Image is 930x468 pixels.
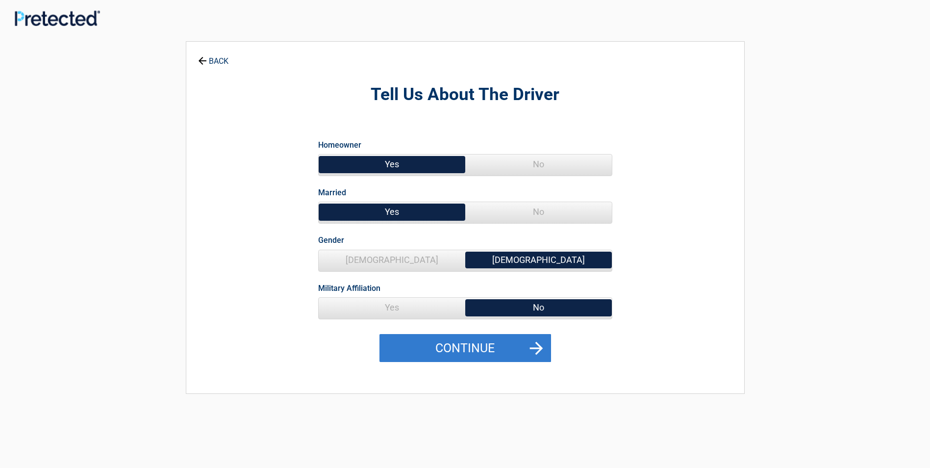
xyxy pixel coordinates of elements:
span: Yes [319,298,465,317]
button: Continue [379,334,551,363]
span: Yes [319,155,465,174]
img: Main Logo [15,10,100,26]
span: No [465,202,612,222]
label: Homeowner [318,138,361,152]
span: [DEMOGRAPHIC_DATA] [319,250,465,270]
label: Married [318,186,346,199]
span: Yes [319,202,465,222]
label: Gender [318,234,344,247]
a: BACK [196,48,230,65]
h2: Tell Us About The Driver [240,83,690,106]
span: No [465,155,612,174]
span: No [465,298,612,317]
span: [DEMOGRAPHIC_DATA] [465,250,612,270]
label: Military Affiliation [318,282,380,295]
